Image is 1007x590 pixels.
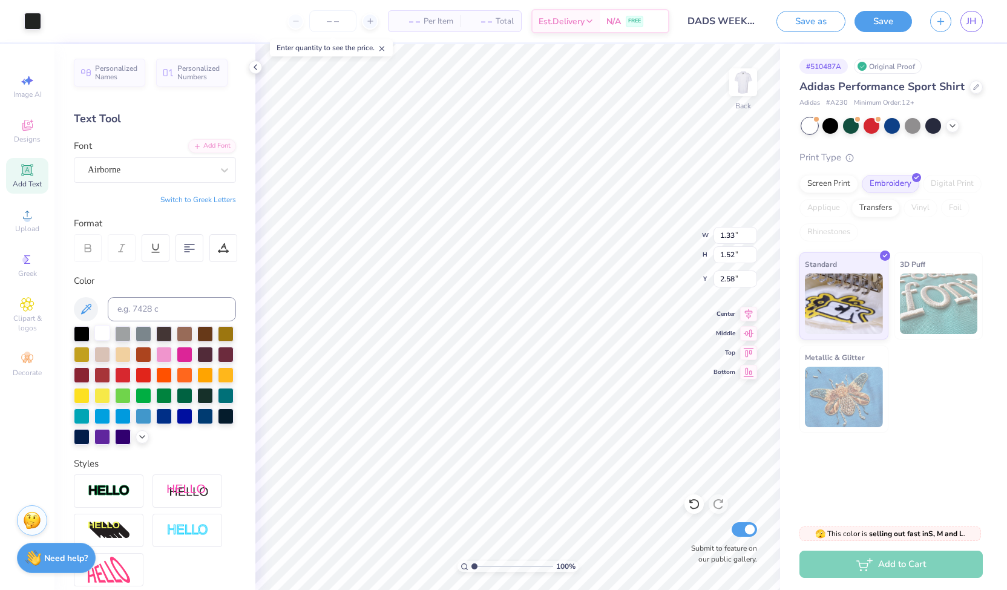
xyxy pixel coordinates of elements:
label: Font [74,139,92,153]
span: Per Item [424,15,453,28]
div: Foil [941,199,969,217]
div: Digital Print [923,175,982,193]
span: Personalized Names [95,64,138,81]
img: Free Distort [88,557,130,583]
span: – – [396,15,420,28]
span: Adidas [799,98,820,108]
span: Adidas Performance Sport Shirt [799,79,965,94]
span: Standard [805,258,837,270]
span: Metallic & Glitter [805,351,865,364]
input: – – [309,10,356,32]
div: Add Font [188,139,236,153]
img: Shadow [166,483,209,499]
button: Save as [776,11,845,32]
span: Decorate [13,368,42,378]
img: Stroke [88,484,130,498]
span: Top [713,349,735,357]
span: This color is . [815,528,965,539]
span: Upload [15,224,39,234]
input: Untitled Design [678,9,767,33]
div: Color [74,274,236,288]
img: 3D Puff [900,274,978,334]
div: Styles [74,457,236,471]
span: Middle [713,329,735,338]
div: Rhinestones [799,223,858,241]
img: Standard [805,274,883,334]
strong: selling out fast in S, M and L [869,529,963,539]
span: FREE [628,17,641,25]
a: JH [960,11,983,32]
div: Original Proof [854,59,922,74]
span: 3D Puff [900,258,925,270]
span: Personalized Numbers [177,64,220,81]
div: Text Tool [74,111,236,127]
div: Screen Print [799,175,858,193]
img: Back [731,70,755,94]
img: Metallic & Glitter [805,367,883,427]
span: Minimum Order: 12 + [854,98,914,108]
div: Print Type [799,151,983,165]
img: 3d Illusion [88,521,130,540]
span: N/A [606,15,621,28]
input: e.g. 7428 c [108,297,236,321]
div: Format [74,217,237,231]
span: – – [468,15,492,28]
strong: Need help? [44,552,88,564]
span: Bottom [713,368,735,376]
span: 100 % [556,561,576,572]
span: Greek [18,269,37,278]
span: Designs [14,134,41,144]
div: Enter quantity to see the price. [270,39,393,56]
span: Add Text [13,179,42,189]
span: Est. Delivery [539,15,585,28]
span: Total [496,15,514,28]
div: Transfers [851,199,900,217]
div: Back [735,100,751,111]
span: 🫣 [815,528,825,540]
div: Applique [799,199,848,217]
label: Submit to feature on our public gallery. [684,543,757,565]
span: Center [713,310,735,318]
div: Embroidery [862,175,919,193]
img: Negative Space [166,523,209,537]
div: Vinyl [904,199,937,217]
button: Switch to Greek Letters [160,195,236,205]
span: # A230 [826,98,848,108]
span: Clipart & logos [6,313,48,333]
span: Image AI [13,90,42,99]
div: # 510487A [799,59,848,74]
button: Save [854,11,912,32]
span: JH [966,15,977,28]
